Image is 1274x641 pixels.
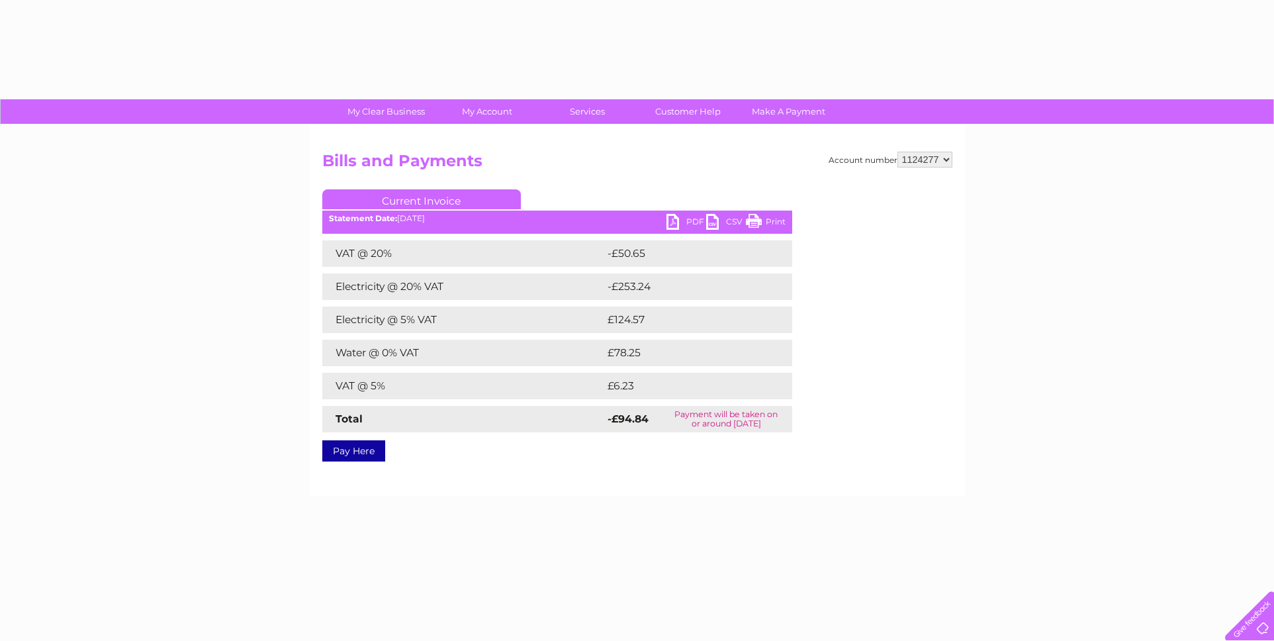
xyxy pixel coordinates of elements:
[604,307,768,333] td: £124.57
[336,413,363,425] strong: Total
[322,240,604,267] td: VAT @ 20%
[633,99,743,124] a: Customer Help
[604,373,761,399] td: £6.23
[322,152,952,177] h2: Bills and Payments
[322,440,385,462] a: Pay Here
[734,99,843,124] a: Make A Payment
[322,340,604,366] td: Water @ 0% VAT
[432,99,541,124] a: My Account
[666,214,706,233] a: PDF
[604,240,768,267] td: -£50.65
[608,413,649,425] strong: -£94.84
[604,273,770,300] td: -£253.24
[322,373,604,399] td: VAT @ 5%
[322,273,604,300] td: Electricity @ 20% VAT
[746,214,786,233] a: Print
[533,99,642,124] a: Services
[660,406,792,432] td: Payment will be taken on or around [DATE]
[322,214,792,223] div: [DATE]
[604,340,765,366] td: £78.25
[322,189,521,209] a: Current Invoice
[706,214,746,233] a: CSV
[329,213,397,223] b: Statement Date:
[322,307,604,333] td: Electricity @ 5% VAT
[332,99,441,124] a: My Clear Business
[829,152,952,168] div: Account number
